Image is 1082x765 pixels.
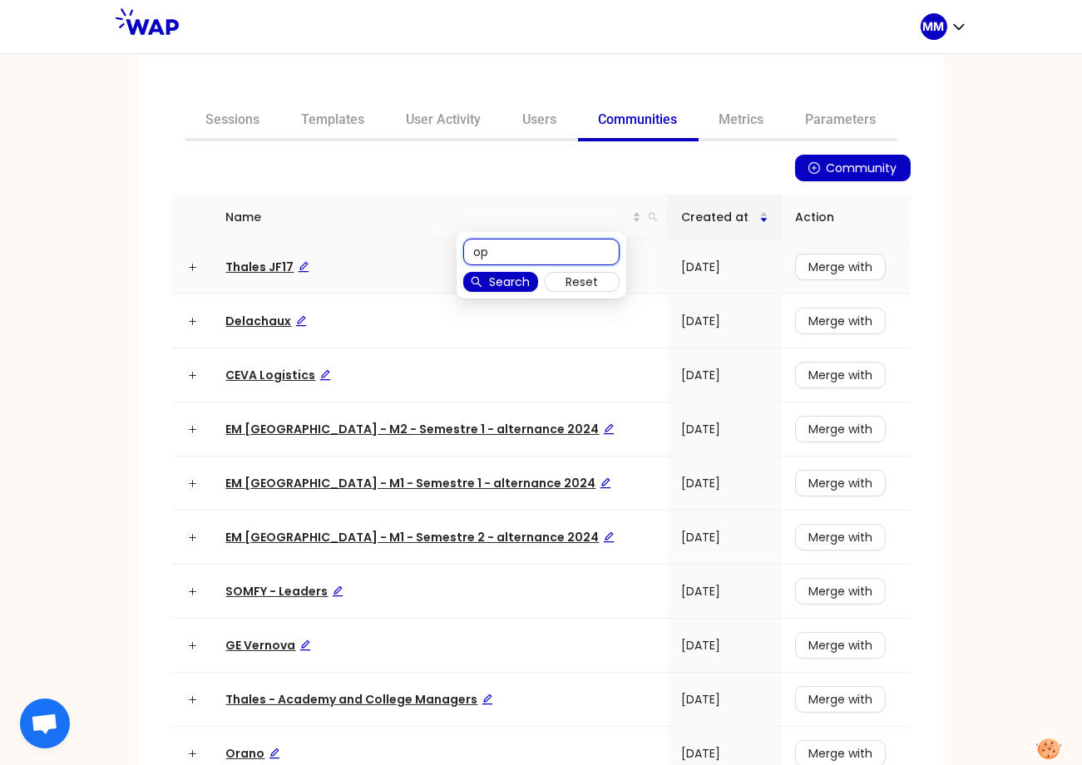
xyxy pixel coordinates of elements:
[319,366,331,384] div: Edit
[808,162,820,175] span: plus-circle
[226,475,611,491] span: EM [GEOGRAPHIC_DATA] - M1 - Semestre 1 - alternance 2024
[185,585,199,598] button: Expand row
[226,208,633,226] span: Name
[471,276,482,289] span: search
[545,272,620,292] button: Reset
[185,260,199,274] button: Expand row
[226,637,311,654] a: GE VernovaEdit
[808,312,872,330] span: Merge with
[226,367,331,383] a: CEVA LogisticsEdit
[600,477,611,489] span: edit
[795,155,911,181] button: plus-circleCommunity
[226,529,615,545] span: EM [GEOGRAPHIC_DATA] - M1 - Semestre 2 - alternance 2024
[699,101,785,141] a: Metrics
[808,690,872,708] span: Merge with
[226,637,311,654] span: GE Vernova
[668,565,781,619] td: [DATE]
[332,585,343,597] span: edit
[795,254,886,280] button: Merge with
[923,18,945,35] p: MM
[795,578,886,605] button: Merge with
[808,582,872,600] span: Merge with
[808,420,872,438] span: Merge with
[332,582,343,600] div: Edit
[603,528,615,546] div: Edit
[226,745,280,762] span: Orano
[185,693,199,706] button: Expand row
[226,421,615,437] a: EM [GEOGRAPHIC_DATA] - M2 - Semestre 1 - alternance 2024Edit
[319,369,331,381] span: edit
[226,691,493,708] a: Thales - Academy and College ManagersEdit
[386,101,502,141] a: User Activity
[185,368,199,382] button: Expand row
[20,698,70,748] div: Ouvrir le chat
[603,423,615,435] span: edit
[808,474,872,492] span: Merge with
[668,673,781,727] td: [DATE]
[668,511,781,565] td: [DATE]
[795,308,886,334] button: Merge with
[808,528,872,546] span: Merge with
[269,744,280,763] div: Edit
[668,402,781,457] td: [DATE]
[185,422,199,436] button: Expand row
[295,315,307,327] span: edit
[795,416,886,442] button: Merge with
[298,261,309,273] span: edit
[185,101,281,141] a: Sessions
[795,524,886,550] button: Merge with
[782,195,911,240] th: Action
[185,476,199,490] button: Expand row
[185,639,199,652] button: Expand row
[785,101,897,141] a: Parameters
[185,747,199,760] button: Expand row
[795,686,886,713] button: Merge with
[808,366,872,384] span: Merge with
[648,212,658,222] span: search
[226,691,493,708] span: Thales - Academy and College Managers
[281,101,386,141] a: Templates
[808,258,872,276] span: Merge with
[299,636,311,654] div: Edit
[489,273,530,291] span: Search
[668,240,781,294] td: [DATE]
[463,239,620,265] input: Search name
[668,348,781,402] td: [DATE]
[226,313,307,329] a: DelachauxEdit
[226,583,343,600] a: SOMFY - LeadersEdit
[226,529,615,545] a: EM [GEOGRAPHIC_DATA] - M1 - Semestre 2 - alternance 2024Edit
[299,639,311,651] span: edit
[603,531,615,543] span: edit
[226,367,331,383] span: CEVA Logistics
[226,259,309,275] a: Thales JF17Edit
[681,208,758,226] span: Created at
[921,13,967,40] button: MM
[226,259,309,275] span: Thales JF17
[795,632,886,659] button: Merge with
[226,583,343,600] span: SOMFY - Leaders
[827,159,897,177] span: Community
[795,362,886,388] button: Merge with
[578,101,699,141] a: Communities
[645,205,661,229] span: search
[502,101,578,141] a: Users
[808,744,872,763] span: Merge with
[269,748,280,759] span: edit
[226,421,615,437] span: EM [GEOGRAPHIC_DATA] - M2 - Semestre 1 - alternance 2024
[463,272,538,292] button: searchSearch
[795,470,886,496] button: Merge with
[226,745,280,762] a: OranoEdit
[482,690,493,708] div: Edit
[185,531,199,544] button: Expand row
[668,294,781,348] td: [DATE]
[603,420,615,438] div: Edit
[600,474,611,492] div: Edit
[566,273,598,291] span: Reset
[185,314,199,328] button: Expand row
[808,636,872,654] span: Merge with
[482,693,493,705] span: edit
[295,312,307,330] div: Edit
[226,475,611,491] a: EM [GEOGRAPHIC_DATA] - M1 - Semestre 1 - alternance 2024Edit
[668,619,781,673] td: [DATE]
[298,258,309,276] div: Edit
